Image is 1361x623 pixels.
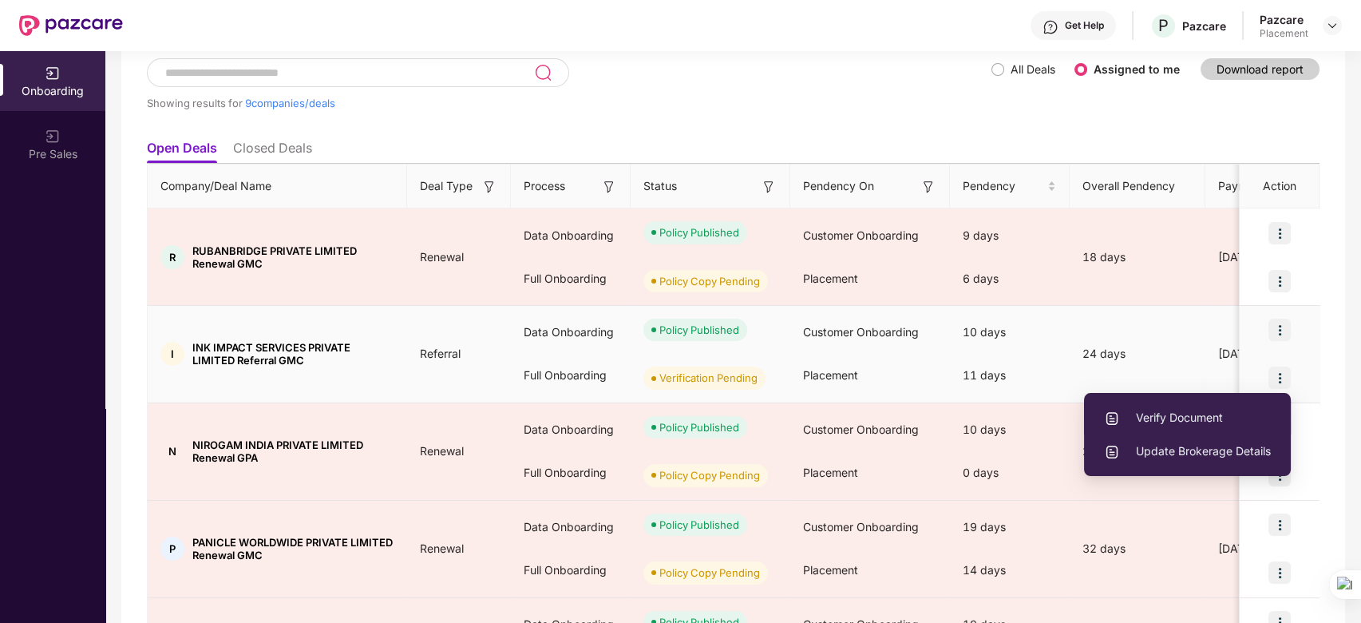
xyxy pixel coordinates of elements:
div: Data Onboarding [511,506,631,549]
span: P [1158,16,1169,35]
div: 6 days [950,257,1070,300]
img: svg+xml;base64,PHN2ZyBpZD0iRHJvcGRvd24tMzJ4MzIiIHhtbG5zPSJodHRwOi8vd3d3LnczLm9yZy8yMDAwL3N2ZyIgd2... [1326,19,1339,32]
span: Update Brokerage Details [1104,442,1271,460]
label: Assigned to me [1094,62,1180,76]
div: Policy Published [659,419,739,435]
div: 9 days [950,214,1070,257]
img: svg+xml;base64,PHN2ZyB3aWR0aD0iMjQiIGhlaWdodD0iMjUiIHZpZXdCb3g9IjAgMCAyNCAyNSIgZmlsbD0ibm9uZSIgeG... [534,63,552,82]
span: Pendency [963,177,1044,195]
span: INK IMPACT SERVICES PRIVATE LIMITED Referral GMC [192,341,394,367]
th: Pendency [950,165,1070,208]
img: svg+xml;base64,PHN2ZyB3aWR0aD0iMjAiIGhlaWdodD0iMjAiIHZpZXdCb3g9IjAgMCAyMCAyMCIgZmlsbD0ibm9uZSIgeG... [45,65,61,81]
div: Full Onboarding [511,451,631,494]
span: Customer Onboarding [803,423,919,436]
div: Pazcare [1260,12,1308,27]
span: Payment Done [1218,177,1300,195]
div: I [160,342,184,366]
div: Full Onboarding [511,257,631,300]
div: Data Onboarding [511,408,631,451]
span: Status [643,177,677,195]
img: svg+xml;base64,PHN2ZyBpZD0iSGVscC0zMngzMiIgeG1sbnM9Imh0dHA6Ly93d3cudzMub3JnLzIwMDAvc3ZnIiB3aWR0aD... [1043,19,1058,35]
span: NIROGAM INDIA PRIVATE LIMITED Renewal GPA [192,438,394,464]
span: 9 companies/deals [245,97,335,109]
span: Placement [803,563,858,577]
li: Closed Deals [233,140,312,163]
div: [DATE] [1205,540,1325,558]
div: 10 days [950,408,1070,451]
div: Placement [1260,27,1308,40]
span: Process [524,177,565,195]
th: Company/Deal Name [148,165,407,208]
div: Pazcare [1182,18,1226,34]
img: icon [1268,319,1291,341]
img: svg+xml;base64,PHN2ZyBpZD0iVXBsb2FkX0xvZ3MiIGRhdGEtbmFtZT0iVXBsb2FkIExvZ3MiIHhtbG5zPSJodHRwOi8vd3... [1104,444,1120,460]
img: svg+xml;base64,PHN2ZyB3aWR0aD0iMTYiIGhlaWdodD0iMTYiIHZpZXdCb3g9IjAgMCAxNiAxNiIgZmlsbD0ibm9uZSIgeG... [761,179,777,195]
button: Download report [1201,58,1319,80]
span: Customer Onboarding [803,228,919,242]
img: svg+xml;base64,PHN2ZyB3aWR0aD0iMTYiIGhlaWdodD0iMTYiIHZpZXdCb3g9IjAgMCAxNiAxNiIgZmlsbD0ibm9uZSIgeG... [601,179,617,195]
div: Policy Copy Pending [659,467,760,483]
th: Payment Done [1205,165,1325,208]
img: icon [1268,514,1291,536]
div: Full Onboarding [511,354,631,397]
img: svg+xml;base64,PHN2ZyBpZD0iVXBsb2FkX0xvZ3MiIGRhdGEtbmFtZT0iVXBsb2FkIExvZ3MiIHhtbG5zPSJodHRwOi8vd3... [1104,411,1120,427]
th: Overall Pendency [1070,165,1205,208]
span: Renewal [407,444,477,458]
th: Action [1240,165,1319,208]
span: Referral [407,347,473,360]
span: Renewal [407,542,477,555]
div: 18 days [1070,248,1205,266]
div: Get Help [1065,19,1104,32]
img: svg+xml;base64,PHN2ZyB3aWR0aD0iMTYiIGhlaWdodD0iMTYiIHZpZXdCb3g9IjAgMCAxNiAxNiIgZmlsbD0ibm9uZSIgeG... [481,179,497,195]
div: 24 days [1070,345,1205,363]
img: icon [1268,367,1291,389]
div: R [160,245,184,269]
div: 32 days [1070,540,1205,558]
span: Placement [803,466,858,479]
div: Policy Published [659,322,739,338]
div: Showing results for [147,97,991,109]
span: RUBANBRIDGE PRIVATE LIMITED Renewal GMC [192,244,394,270]
div: 10 days [950,311,1070,354]
div: 0 days [950,451,1070,494]
div: [DATE] [1205,248,1325,266]
span: Verify Document [1104,409,1271,427]
div: Policy Published [659,517,739,533]
div: Policy Copy Pending [659,565,760,581]
span: Customer Onboarding [803,520,919,534]
div: 19 days [950,506,1070,549]
div: Full Onboarding [511,549,631,592]
div: Data Onboarding [511,214,631,257]
span: Renewal [407,250,477,264]
label: All Deals [1011,62,1055,76]
img: svg+xml;base64,PHN2ZyB3aWR0aD0iMTYiIGhlaWdodD0iMTYiIHZpZXdCb3g9IjAgMCAxNiAxNiIgZmlsbD0ibm9uZSIgeG... [920,179,936,195]
span: Placement [803,368,858,382]
span: Pendency On [803,177,874,195]
span: Placement [803,272,858,285]
span: PANICLE WORLDWIDE PRIVATE LIMITED Renewal GMC [192,536,394,561]
div: N [160,439,184,463]
div: Policy Copy Pending [659,273,760,289]
span: Customer Onboarding [803,325,919,339]
div: Data Onboarding [511,311,631,354]
li: Open Deals [147,140,217,163]
img: icon [1268,270,1291,292]
div: Verification Pending [659,370,758,386]
div: Policy Published [659,224,739,240]
div: P [160,537,184,561]
div: 29 days [1070,442,1205,460]
img: svg+xml;base64,PHN2ZyB3aWR0aD0iMjAiIGhlaWdodD0iMjAiIHZpZXdCb3g9IjAgMCAyMCAyMCIgZmlsbD0ibm9uZSIgeG... [45,129,61,145]
img: icon [1268,561,1291,584]
div: 14 days [950,549,1070,592]
img: New Pazcare Logo [19,15,123,36]
img: icon [1268,222,1291,244]
span: Deal Type [420,177,473,195]
div: 11 days [950,354,1070,397]
div: [DATE] [1205,345,1325,363]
